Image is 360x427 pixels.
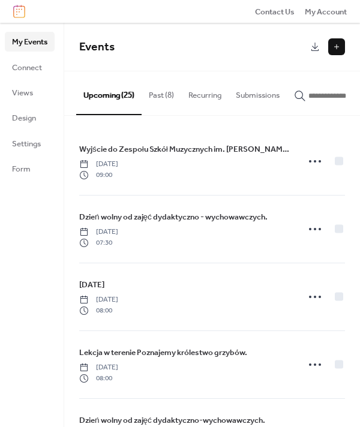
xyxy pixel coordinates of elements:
span: 08:00 [79,373,118,384]
button: Upcoming (25) [76,71,142,115]
a: [DATE] [79,278,104,291]
span: [DATE] [79,279,104,291]
a: Form [5,159,55,178]
a: Connect [5,58,55,77]
span: Lekcja w terenie Poznajemy królestwo grzybów. [79,347,247,359]
a: Settings [5,134,55,153]
a: Design [5,108,55,127]
span: [DATE] [79,362,118,373]
button: Past (8) [142,71,181,113]
span: Form [12,163,31,175]
a: My Events [5,32,55,51]
a: Dzień wolny od zajęć dydaktyczno-wychowawczych. [79,414,265,427]
span: 07:30 [79,237,118,248]
span: Settings [12,138,41,150]
a: Views [5,83,55,102]
span: [DATE] [79,227,118,237]
span: My Events [12,36,47,48]
span: My Account [305,6,347,18]
span: Events [79,36,115,58]
span: [DATE] [79,294,118,305]
span: Views [12,87,33,99]
button: Submissions [229,71,287,113]
span: Wyjście do Zespołu Szkół Muzycznych im. [PERSON_NAME] na sztukę pt.: Mały detektyw na tropie emoc... [79,143,291,155]
a: Wyjście do Zespołu Szkół Muzycznych im. [PERSON_NAME] na sztukę pt.: Mały detektyw na tropie emoc... [79,143,291,156]
span: Connect [12,62,42,74]
a: Dzień wolny od zajęć dydaktyczno - wychowawczych. [79,211,268,224]
img: logo [13,5,25,18]
span: Dzień wolny od zajęć dydaktyczno-wychowawczych. [79,414,265,426]
span: Contact Us [255,6,295,18]
span: Design [12,112,36,124]
span: 09:00 [79,170,118,181]
a: Lekcja w terenie Poznajemy królestwo grzybów. [79,346,247,359]
span: Dzień wolny od zajęć dydaktyczno - wychowawczych. [79,211,268,223]
a: Contact Us [255,5,295,17]
span: [DATE] [79,159,118,170]
button: Recurring [181,71,229,113]
a: My Account [305,5,347,17]
span: 08:00 [79,305,118,316]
